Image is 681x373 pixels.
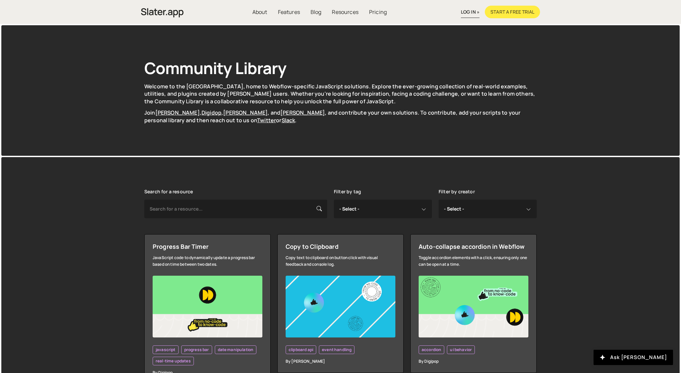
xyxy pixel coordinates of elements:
[280,109,325,116] a: [PERSON_NAME]
[485,6,540,18] a: Start a free trial
[144,189,193,194] label: Search for a resource
[289,347,313,352] span: clipboard api
[286,254,395,268] div: Copy text to clipboard on button click with visual feedback and console log.
[218,347,254,352] span: date manipulation
[286,358,395,365] div: By [PERSON_NAME]
[153,254,262,268] div: JavaScript code to dynamically update a progress bar based on time between two dates.
[364,6,392,18] a: Pricing
[144,109,537,124] p: Join , , , and , and contribute your own solutions. To contribute, add your scripts to your perso...
[419,254,528,268] div: Toggle accordion elements with a click, ensuring only one can be open at a time.
[141,5,184,19] a: home
[273,6,305,18] a: Features
[282,117,295,124] a: Slack
[322,347,351,352] span: event handling
[422,347,441,352] span: accordion
[247,6,273,18] a: About
[410,234,537,373] a: Auto-collapse accordion in Webflow Toggle accordion elements with a click, ensuring only one can ...
[327,6,363,18] a: Resources
[155,109,200,116] a: [PERSON_NAME]
[286,242,395,250] div: Copy to Clipboard
[461,6,479,18] a: log in »
[153,242,262,250] div: Progress Bar Timer
[144,200,327,218] input: Search for a resource...
[223,109,268,116] a: [PERSON_NAME]
[419,358,528,365] div: By Digipop
[450,347,472,352] span: ui behavior
[286,276,395,337] img: YT%20-%20Thumb%20(14).png
[156,358,191,364] span: real-time updates
[184,347,209,352] span: progress bar
[202,109,221,116] a: Digidop
[257,117,276,124] a: Twitter
[419,242,528,250] div: Auto-collapse accordion in Webflow
[277,234,404,373] a: Copy to Clipboard Copy text to clipboard on button click with visual feedback and console log. cl...
[153,276,262,337] img: YT%20-%20Thumb%20(11).png
[594,350,673,365] button: Ask [PERSON_NAME]
[439,189,475,194] label: Filter by creator
[419,276,528,337] img: YT%20-%20Thumb%20(9).png
[334,189,361,194] label: Filter by tag
[305,6,327,18] a: Blog
[144,57,537,79] h1: Community Library
[156,347,176,352] span: javascript
[141,6,184,19] img: Slater is an modern coding environment with an inbuilt AI tool. Get custom code quickly with no c...
[144,83,537,105] p: Welcome to the [GEOGRAPHIC_DATA], home to Webflow-specific JavaScript solutions. Explore the ever...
